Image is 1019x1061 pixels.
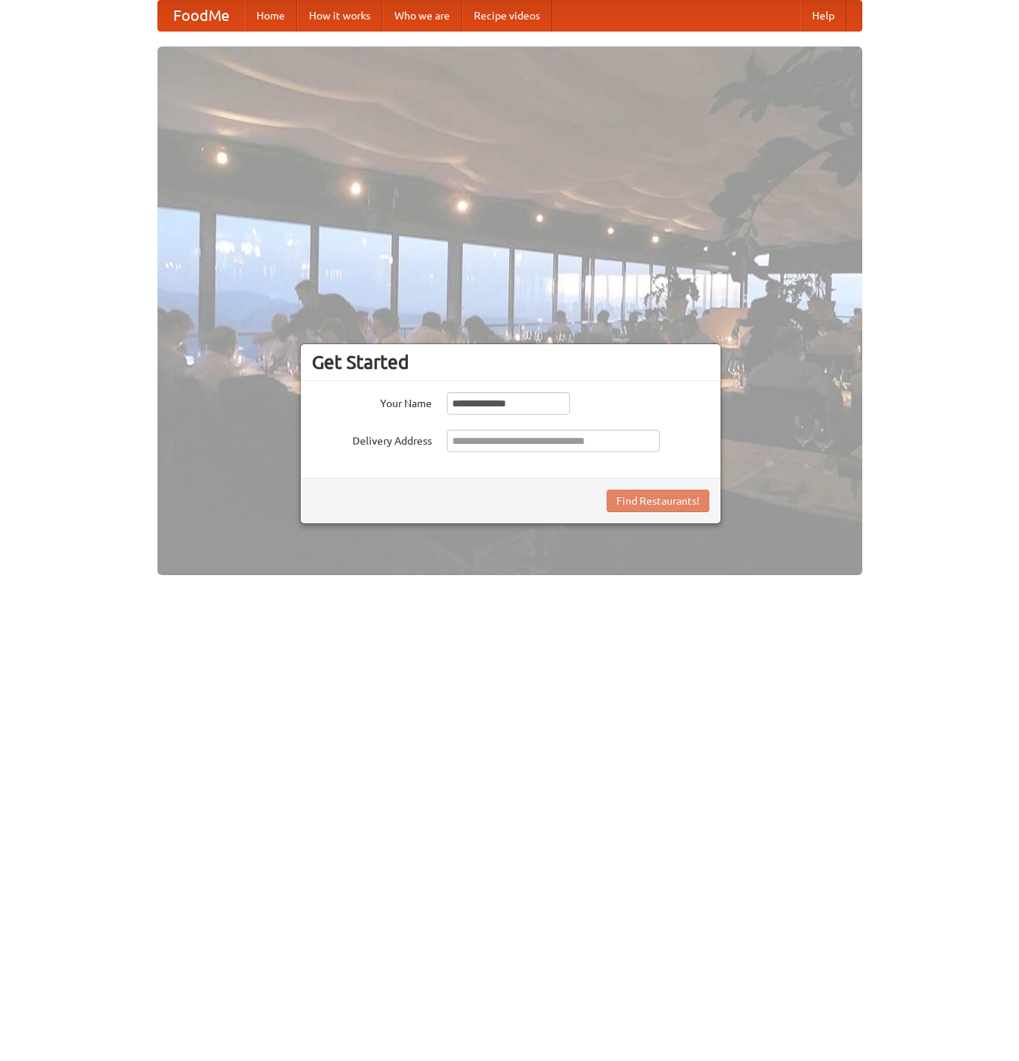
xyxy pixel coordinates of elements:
[158,1,244,31] a: FoodMe
[297,1,382,31] a: How it works
[800,1,847,31] a: Help
[244,1,297,31] a: Home
[607,490,709,512] button: Find Restaurants!
[462,1,552,31] a: Recipe videos
[312,392,432,411] label: Your Name
[312,430,432,448] label: Delivery Address
[312,351,709,373] h3: Get Started
[382,1,462,31] a: Who we are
